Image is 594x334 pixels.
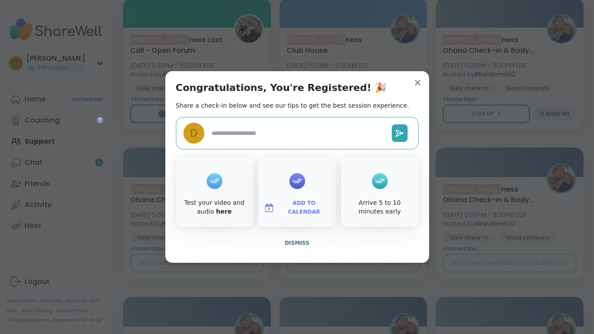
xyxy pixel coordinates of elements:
div: Test your video and audio [178,199,251,216]
a: here [216,208,232,215]
h2: Share a check-in below and see our tips to get the best session experience. [176,101,409,110]
span: Add to Calendar [278,199,331,216]
iframe: Spotlight [96,116,103,123]
button: Add to Calendar [260,199,334,217]
h1: Congratulations, You're Registered! 🎉 [176,82,387,94]
div: Arrive 5 to 10 minutes early [343,199,417,216]
span: Dismiss [284,240,309,246]
span: D [190,126,198,141]
img: ShareWell Logomark [264,203,274,213]
button: Dismiss [176,234,419,252]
